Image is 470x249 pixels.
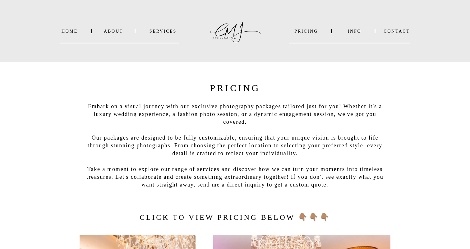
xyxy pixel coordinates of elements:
[289,29,324,34] a: PRICING
[82,103,388,182] p: Embark on a visual journey with our exclusive photography packages tailored just for you! Whether...
[60,29,79,34] a: Home
[339,29,370,34] a: INFO
[196,81,274,92] h2: PRICING
[135,211,336,222] h2: click to view pricing below 👇🏽👇🏽👇🏽
[104,29,122,34] a: About
[384,29,410,34] a: Contact
[147,29,179,34] a: SERVICES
